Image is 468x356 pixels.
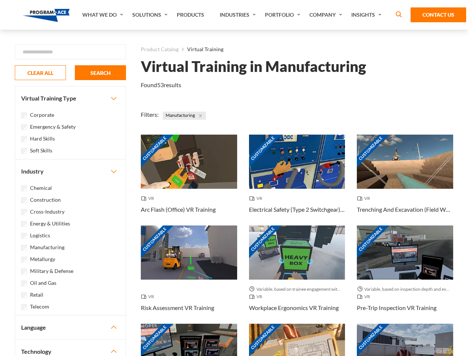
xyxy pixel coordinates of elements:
nav: breadcrumb [141,44,453,54]
input: Military & Defense [21,268,27,274]
label: Construction [30,196,61,204]
input: Oil and Gas [21,280,27,286]
h3: Trenching And Excavation (Field Work) VR Training [357,205,453,214]
button: Industry [15,159,126,183]
a: Product Catalog [141,44,179,54]
img: Program-Ace [23,9,70,22]
h3: Workplace Ergonomics VR Training [249,303,339,312]
p: Found results [141,80,181,89]
button: CLEAR ALL [15,65,66,80]
span: VR [141,293,157,300]
span: VR [357,195,373,202]
span: Variable, based on trainee engagement with exercises. [249,286,345,293]
label: Logistics [30,231,50,240]
input: Telecom [21,304,27,310]
label: Military & Defense [30,267,73,275]
h3: Arc Flash (Office) VR Training [141,205,216,214]
label: Energy & Utilities [30,220,70,228]
a: Customizable Thumbnail - Pre-Trip Inspection VR Training Variable, based on inspection depth and ... [357,225,453,324]
button: Close [196,112,205,120]
label: Metallurgy [30,255,55,263]
a: Customizable Thumbnail - Workplace Ergonomics VR Training Variable, based on trainee engagement w... [249,225,345,324]
span: Variable, based on inspection depth and event interaction. [357,286,453,293]
label: Manufacturing [30,243,64,251]
a: Customizable Thumbnail - Electrical Safety (Type 2 Switchgear) VR Training VR Electrical Safety (... [249,135,345,225]
li: Virtual Training [179,44,223,54]
em: 53 [157,81,164,88]
input: Soft Skills [21,148,27,154]
label: Telecom [30,303,49,311]
span: Manufacturing [163,112,206,120]
button: Language [15,316,126,339]
input: Hard Skills [21,136,27,142]
input: Metallurgy [21,257,27,263]
span: VR [249,293,265,300]
label: Chemical [30,184,52,192]
a: Customizable Thumbnail - Arc Flash (Office) VR Training VR Arc Flash (Office) VR Training [141,135,237,225]
label: Cross-Industry [30,208,64,216]
span: VR [249,195,265,202]
h3: Electrical Safety (Type 2 Switchgear) VR Training [249,205,345,214]
h1: Virtual Training in Manufacturing [141,60,366,73]
label: Retail [30,291,43,299]
label: Hard Skills [30,135,55,143]
input: Cross-Industry [21,209,27,215]
input: Emergency & Safety [21,124,27,130]
label: Soft Skills [30,146,52,155]
h3: Risk Assessment VR Training [141,303,214,312]
label: Oil and Gas [30,279,56,287]
input: Chemical [21,185,27,191]
input: Manufacturing [21,245,27,251]
a: Contact Us [411,7,466,22]
span: VR [141,195,157,202]
span: Filters: [141,111,159,118]
a: Customizable Thumbnail - Risk Assessment VR Training VR Risk Assessment VR Training [141,225,237,324]
span: VR [357,293,373,300]
h3: Pre-Trip Inspection VR Training [357,303,437,312]
input: Energy & Utilities [21,221,27,227]
input: Retail [21,292,27,298]
a: Customizable Thumbnail - Trenching And Excavation (Field Work) VR Training VR Trenching And Excav... [357,135,453,225]
label: Corporate [30,111,54,119]
button: Virtual Training Type [15,86,126,110]
input: Construction [21,197,27,203]
input: Corporate [21,112,27,118]
input: Logistics [21,233,27,239]
label: Emergency & Safety [30,123,76,131]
